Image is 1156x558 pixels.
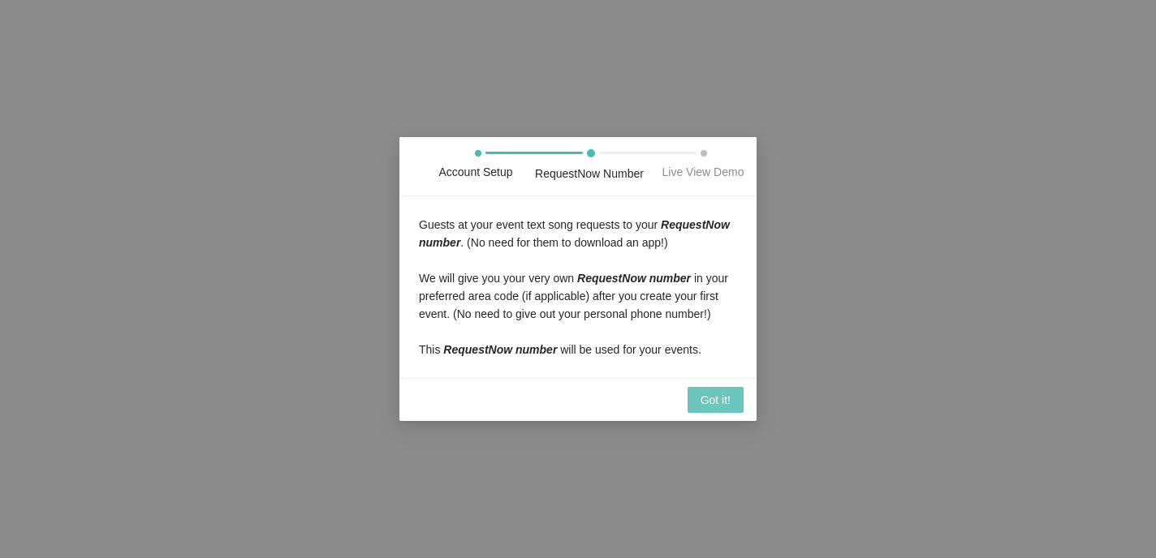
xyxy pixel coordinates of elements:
div: RequestNow Number [535,165,644,182]
div: Live View Demo [662,163,744,181]
i: RequestNow number [443,343,557,356]
span: Guests at your event text song requests to your . (No need for them to download an app!) [419,218,730,249]
div: Account Setup [438,163,512,181]
span: We will give you your very own in your preferred area code (if applicable) after you create your ... [419,272,728,356]
button: Got it! [688,387,744,413]
i: RequestNow number [419,218,730,249]
i: RequestNow number [577,272,691,285]
span: Got it! [701,391,731,409]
